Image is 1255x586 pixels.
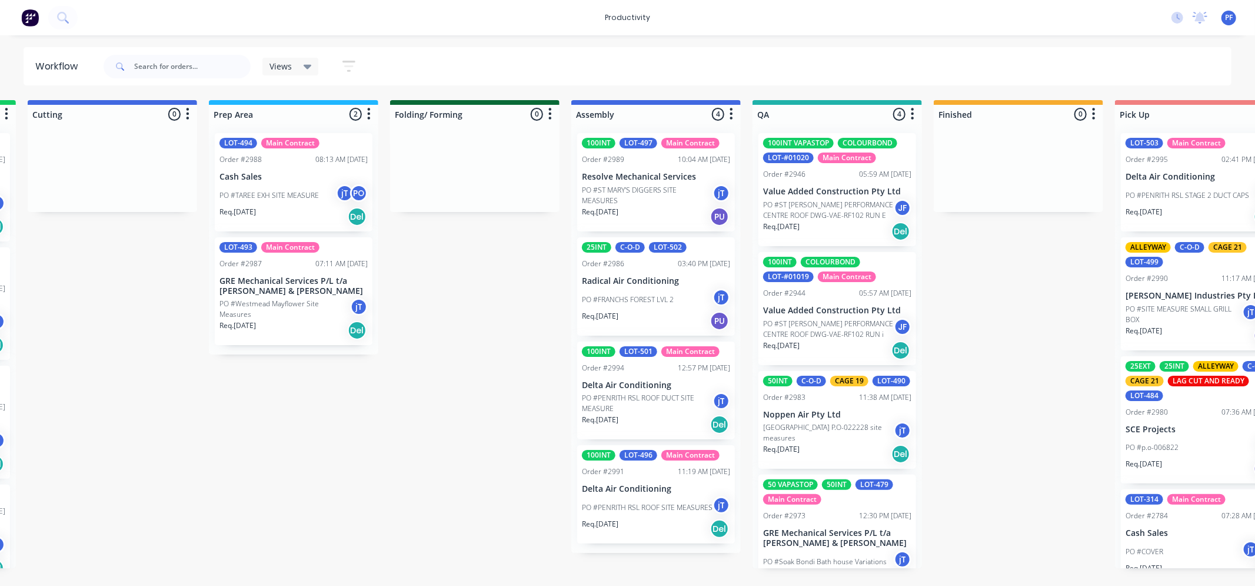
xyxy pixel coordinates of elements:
div: LOT-#01020 [763,153,814,163]
p: GRE Mechanical Services P/L t/a [PERSON_NAME] & [PERSON_NAME] [219,276,368,296]
div: Order #2991 [582,466,624,477]
div: CAGE 21 [1126,376,1164,386]
div: 08:13 AM [DATE] [315,154,368,165]
div: PU [710,312,729,330]
p: [GEOGRAPHIC_DATA] P.O-022228 site measures [763,422,894,443]
div: LOT-496 [620,450,657,461]
div: Main Contract [661,138,720,148]
p: Resolve Mechanical Services [582,172,730,182]
div: 100INTLOT-496Main ContractOrder #299111:19 AM [DATE]Delta Air ConditioningPO #PENRITH RSL ROOF SI... [577,445,735,544]
div: JF [894,199,911,217]
p: Noppen Air Pty Ltd [763,410,911,420]
div: 100INTLOT-501Main ContractOrder #299412:57 PM [DATE]Delta Air ConditioningPO #PENRITH RSL ROOF DU... [577,342,735,440]
div: LOT-484 [1126,390,1163,401]
p: PO #ST [PERSON_NAME] PERFORMANCE CENTRE ROOF DWG-VAE-RF102 RUN E [763,200,894,221]
div: C-O-D [615,242,645,253]
p: Req. [DATE] [582,207,618,217]
div: 11:38 AM [DATE] [859,392,911,403]
div: jT [894,422,911,439]
div: jT [713,496,730,514]
div: COLOURBOND [801,257,860,267]
div: 10:04 AM [DATE] [678,154,730,165]
div: 50INTC-O-DCAGE 19LOT-490Order #298311:38 AM [DATE]Noppen Air Pty Ltd[GEOGRAPHIC_DATA] P.O-022228 ... [758,371,916,469]
div: LOT-503 [1126,138,1163,148]
p: Req. [DATE] [1126,326,1162,336]
div: PO [350,184,368,202]
p: Delta Air Conditioning [582,484,730,494]
div: Order #2980 [1126,407,1168,418]
p: PO #ST [PERSON_NAME] PERFORMANCE CENTRE ROOF DWG-VAE-RF102 RUN i [763,319,894,340]
div: JF [894,318,911,336]
div: COLOURBOND [838,138,897,148]
div: 100INT VAPASTOPCOLOURBONDLOT-#01020Main ContractOrder #294605:59 AM [DATE]Value Added Constructio... [758,133,916,246]
p: Req. [DATE] [763,444,800,455]
div: Main Contract [661,346,720,357]
div: 100INT [582,138,615,148]
div: 50 VAPASTOP [763,479,818,490]
div: Main Contract [261,138,319,148]
div: Del [710,519,729,538]
div: Del [891,445,910,463]
img: Factory [21,9,39,27]
div: 100INT [582,450,615,461]
div: 100INT VAPASTOP [763,138,834,148]
p: Req. [DATE] [582,519,618,529]
div: Main Contract [818,272,876,282]
div: LOT-501 [620,346,657,357]
div: Order #2784 [1126,511,1168,521]
div: 05:57 AM [DATE] [859,288,911,299]
div: Del [891,341,910,360]
div: Del [710,415,729,434]
div: LOT-314 [1126,494,1163,505]
p: GRE Mechanical Services P/L t/a [PERSON_NAME] & [PERSON_NAME] [763,528,911,548]
p: Req. [DATE] [763,221,800,232]
div: Order #2988 [219,154,262,165]
div: Order #2987 [219,259,262,269]
div: jT [713,184,730,202]
div: Order #2989 [582,154,624,165]
div: Workflow [35,59,84,74]
div: 100INT [763,257,797,267]
div: LOT-494 [219,138,257,148]
p: PO #SITE MEASURE SMALL GRILL BOX [1126,304,1242,325]
div: Order #2994 [582,363,624,373]
p: PO #p.o-006822 [1126,442,1179,453]
p: PO #Westmead Mayflower Site Measures [219,299,350,320]
div: C-O-D [1175,242,1204,253]
div: 05:59 AM [DATE] [859,169,911,180]
div: 50INT [763,376,793,386]
div: jT [894,551,911,568]
div: CAGE 19 [830,376,868,386]
p: Value Added Construction Pty Ltd [763,306,911,316]
p: Req. [DATE] [582,415,618,425]
div: 12:30 PM [DATE] [859,511,911,521]
div: jT [713,392,730,410]
p: Req. [DATE] [1126,207,1162,217]
p: PO #Soak Bondi Bath house Variations [763,557,887,567]
div: 25INTC-O-DLOT-502Order #298603:40 PM [DATE]Radical Air ConditioningPO #FRANCHS FOREST LVL 2jTReq.... [577,237,735,336]
p: PO #FRANCHS FOREST LVL 2 [582,294,674,305]
div: Del [348,207,367,226]
div: 25INT [1160,361,1189,372]
div: CAGE 21 [1209,242,1247,253]
div: Order #2995 [1126,154,1168,165]
div: LOT-493Main ContractOrder #298707:11 AM [DATE]GRE Mechanical Services P/L t/a [PERSON_NAME] & [PE... [215,237,372,346]
div: Main Contract [818,153,876,163]
p: PO #PENRITH RSL ROOF DUCT SITE MEASURE [582,393,713,414]
div: LOT-494Main ContractOrder #298808:13 AM [DATE]Cash SalesPO #TAREE EXH SITE MEASUREjTPOReq.[DATE]Del [215,133,372,231]
div: Order #2986 [582,259,624,269]
div: Del [348,321,367,340]
div: 25EXT [1126,361,1156,372]
div: jT [336,184,354,202]
div: Order #2990 [1126,273,1168,284]
div: Main Contract [661,450,720,461]
p: Cash Sales [219,172,368,182]
div: Order #2983 [763,392,805,403]
div: 100INT [582,346,615,357]
div: 03:40 PM [DATE] [678,259,730,269]
p: Req. [DATE] [219,320,256,331]
div: LOT-497 [620,138,657,148]
div: LOT-490 [873,376,910,386]
div: LOT-#01019 [763,272,814,282]
div: 12:57 PM [DATE] [678,363,730,373]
